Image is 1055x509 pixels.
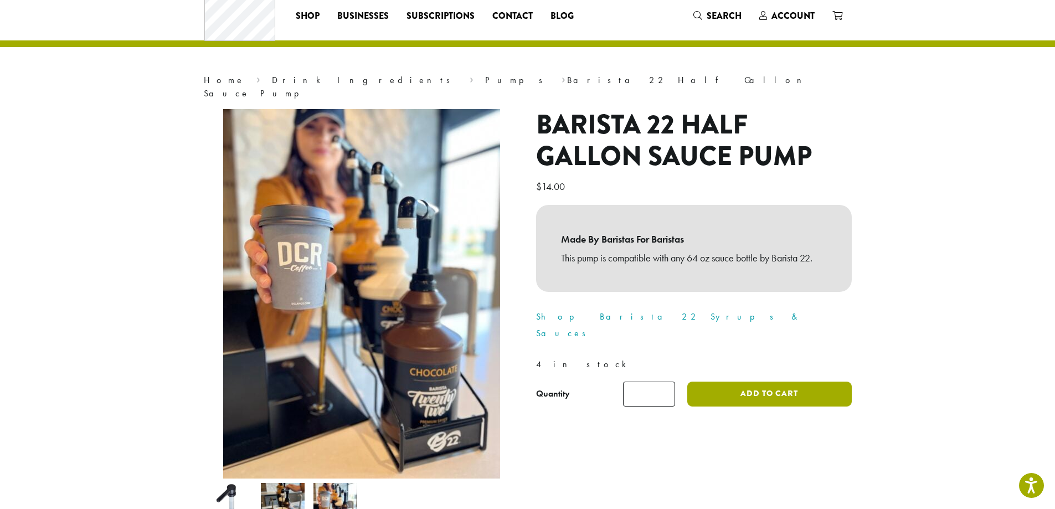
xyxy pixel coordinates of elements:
a: Drink Ingredients [272,74,457,86]
a: Pumps [485,74,550,86]
span: $ [536,180,542,193]
p: 4 in stock [536,356,852,373]
span: Businesses [337,9,389,23]
span: Subscriptions [406,9,475,23]
p: This pump is compatible with any 64 oz sauce bottle by Barista 22. [561,249,827,268]
a: Shop Barista 22 Syrups & Sauces [536,311,801,339]
span: Search [707,9,742,22]
span: › [470,70,474,87]
b: Made By Baristas For Baristas [561,230,827,249]
nav: Breadcrumb [204,74,852,100]
bdi: 14.00 [536,180,568,193]
span: Account [771,9,815,22]
div: Quantity [536,387,570,400]
button: Add to cart [687,382,851,407]
a: Home [204,74,245,86]
span: Blog [550,9,574,23]
span: Contact [492,9,533,23]
span: › [256,70,260,87]
a: Search [685,7,750,25]
a: Shop [287,7,328,25]
span: Shop [296,9,320,23]
input: Product quantity [623,382,675,407]
h1: Barista 22 Half Gallon Sauce Pump [536,109,852,173]
span: › [562,70,565,87]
